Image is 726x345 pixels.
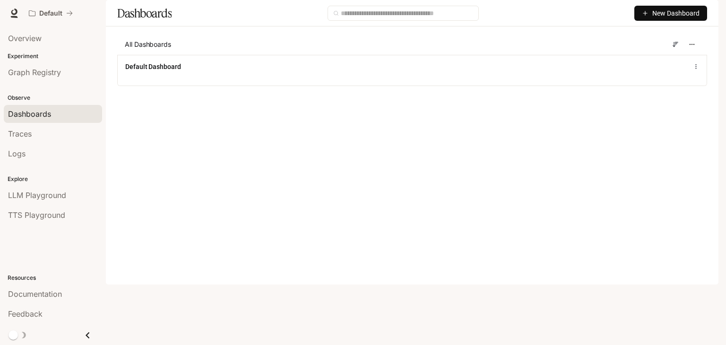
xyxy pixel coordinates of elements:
[634,6,707,21] button: New Dashboard
[39,9,62,17] p: Default
[125,62,181,71] a: Default Dashboard
[117,4,172,23] h1: Dashboards
[125,40,171,49] span: All Dashboards
[25,4,77,23] button: All workspaces
[652,8,700,18] span: New Dashboard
